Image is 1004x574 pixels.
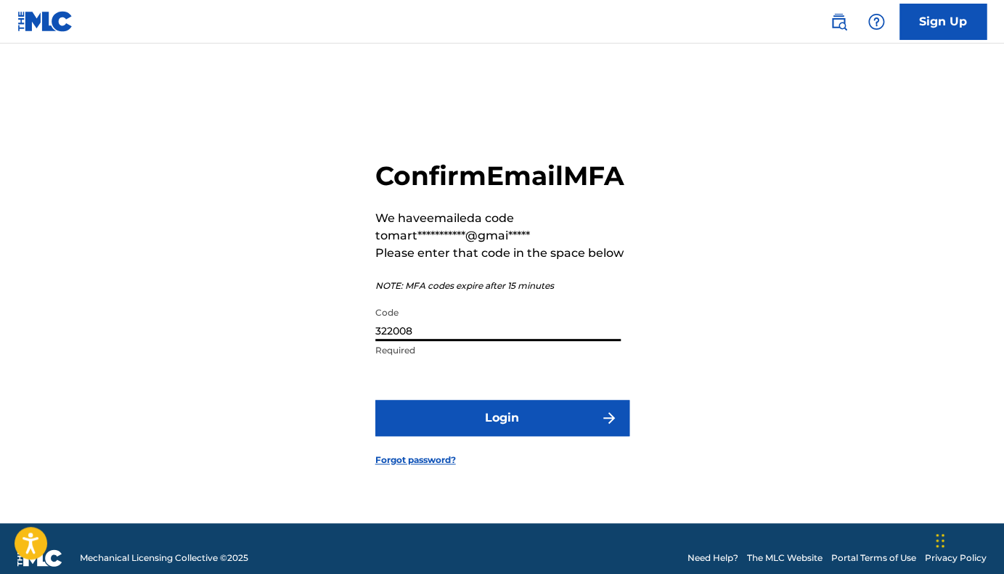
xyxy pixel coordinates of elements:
[17,549,62,567] img: logo
[600,409,618,427] img: f7272a7cc735f4ea7f67.svg
[375,344,621,357] p: Required
[831,552,916,565] a: Portal Terms of Use
[747,552,823,565] a: The MLC Website
[862,7,891,36] div: Help
[868,13,885,30] img: help
[17,11,73,32] img: MLC Logo
[925,552,987,565] a: Privacy Policy
[899,4,987,40] a: Sign Up
[936,519,944,562] div: Drag
[931,504,1004,574] iframe: Chat Widget
[375,400,629,436] button: Login
[80,552,248,565] span: Mechanical Licensing Collective © 2025
[375,245,629,262] p: Please enter that code in the space below
[830,13,847,30] img: search
[375,454,456,467] a: Forgot password?
[375,160,629,192] h2: Confirm Email MFA
[687,552,738,565] a: Need Help?
[375,279,629,292] p: NOTE: MFA codes expire after 15 minutes
[824,7,853,36] a: Public Search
